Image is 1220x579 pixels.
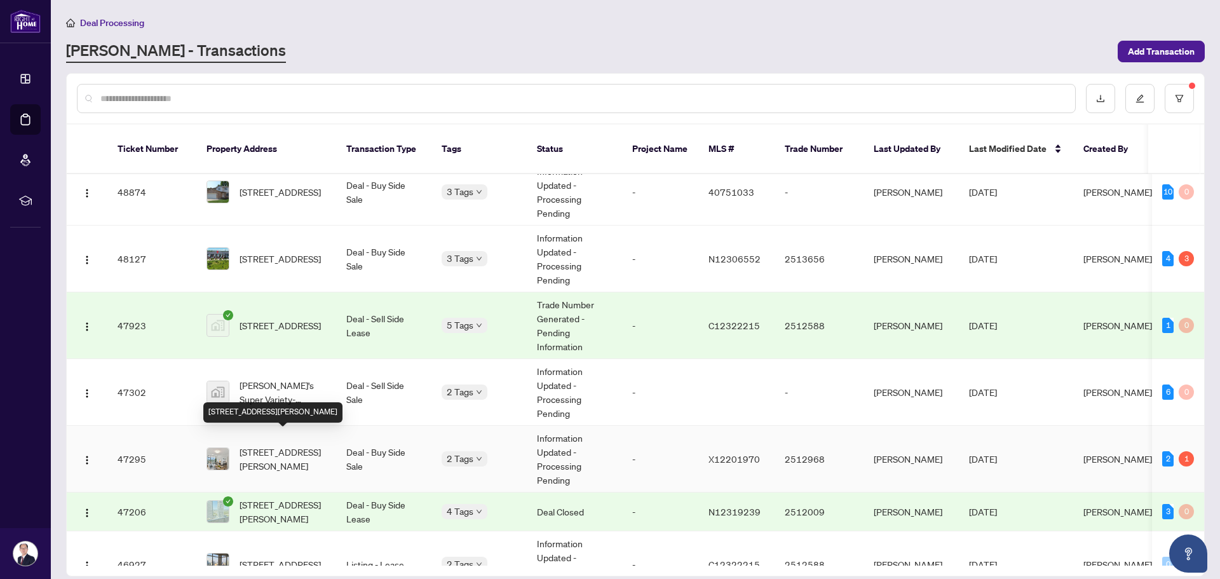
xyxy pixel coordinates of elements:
td: 47923 [107,292,196,359]
img: thumbnail-img [207,181,229,203]
img: Logo [82,322,92,332]
div: 0 [1179,184,1194,200]
td: - [622,493,698,531]
span: down [476,189,482,195]
span: [PERSON_NAME] [1083,186,1152,198]
img: thumbnail-img [207,248,229,269]
span: 5 Tags [447,318,473,332]
span: [STREET_ADDRESS][PERSON_NAME] [240,498,326,526]
div: 0 [1179,504,1194,519]
span: [STREET_ADDRESS] [240,318,321,332]
td: Information Updated - Processing Pending [527,159,622,226]
span: check-circle [223,310,233,320]
td: - [622,159,698,226]
td: - [775,359,864,426]
th: Status [527,125,622,174]
img: Logo [82,508,92,518]
span: X12201970 [708,453,760,465]
td: 48127 [107,226,196,292]
span: [PERSON_NAME] [1083,506,1152,517]
div: [STREET_ADDRESS][PERSON_NAME] [203,402,342,423]
th: Transaction Type [336,125,431,174]
span: [DATE] [969,320,997,331]
div: 6 [1162,385,1174,400]
span: [PERSON_NAME]'s Super Variety-[STREET_ADDRESS] [240,378,326,406]
img: Logo [82,455,92,465]
td: [PERSON_NAME] [864,359,959,426]
td: Information Updated - Processing Pending [527,359,622,426]
td: 2512588 [775,292,864,359]
span: [DATE] [969,186,997,198]
th: Property Address [196,125,336,174]
span: 2 Tags [447,557,473,571]
img: Profile Icon [13,542,37,566]
div: 2 [1162,451,1174,467]
td: 47302 [107,359,196,426]
button: Logo [77,315,97,336]
button: Add Transaction [1118,41,1205,62]
span: [PERSON_NAME] [1083,253,1152,264]
span: down [476,389,482,395]
button: Logo [77,382,97,402]
div: 0 [1162,557,1174,572]
span: Last Modified Date [969,142,1047,156]
span: 2 Tags [447,451,473,466]
span: N12306552 [708,253,761,264]
td: [PERSON_NAME] [864,426,959,493]
span: [STREET_ADDRESS] [240,185,321,199]
img: thumbnail-img [207,315,229,336]
span: [PERSON_NAME] [1083,320,1152,331]
td: - [622,226,698,292]
td: - [622,292,698,359]
span: [PERSON_NAME] [1083,386,1152,398]
span: down [476,508,482,515]
td: Deal - Buy Side Sale [336,426,431,493]
td: [PERSON_NAME] [864,226,959,292]
td: Information Updated - Processing Pending [527,426,622,493]
span: Add Transaction [1128,41,1195,62]
button: Logo [77,554,97,575]
span: [DATE] [969,453,997,465]
th: Trade Number [775,125,864,174]
td: Information Updated - Processing Pending [527,226,622,292]
td: 47206 [107,493,196,531]
button: Open asap [1169,535,1207,573]
div: 0 [1179,318,1194,333]
span: [PERSON_NAME] [1083,559,1152,570]
th: Last Updated By [864,125,959,174]
td: 2513656 [775,226,864,292]
td: Deal - Buy Side Sale [336,159,431,226]
span: [STREET_ADDRESS][PERSON_NAME] [240,445,326,473]
td: 48874 [107,159,196,226]
button: filter [1165,84,1194,113]
img: thumbnail-img [207,554,229,575]
img: logo [10,10,41,33]
td: [PERSON_NAME] [864,493,959,531]
div: 10 [1162,184,1174,200]
div: 4 [1162,251,1174,266]
td: Deal - Buy Side Lease [336,493,431,531]
th: MLS # [698,125,775,174]
span: 3 Tags [447,184,473,199]
td: [PERSON_NAME] [864,292,959,359]
span: [DATE] [969,506,997,517]
button: Logo [77,501,97,522]
th: Created By [1073,125,1149,174]
div: 0 [1179,385,1194,400]
td: - [622,426,698,493]
span: Deal Processing [80,17,144,29]
td: 47295 [107,426,196,493]
span: C12322215 [708,320,760,331]
span: [STREET_ADDRESS] [240,252,321,266]
img: thumbnail-img [207,381,229,403]
td: Deal - Buy Side Sale [336,226,431,292]
span: down [476,255,482,262]
th: Last Modified Date [959,125,1073,174]
button: Logo [77,182,97,202]
span: C12322215 [708,559,760,570]
div: 1 [1162,318,1174,333]
img: Logo [82,388,92,398]
td: 2512009 [775,493,864,531]
span: N12319239 [708,506,761,517]
span: [DATE] [969,559,997,570]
